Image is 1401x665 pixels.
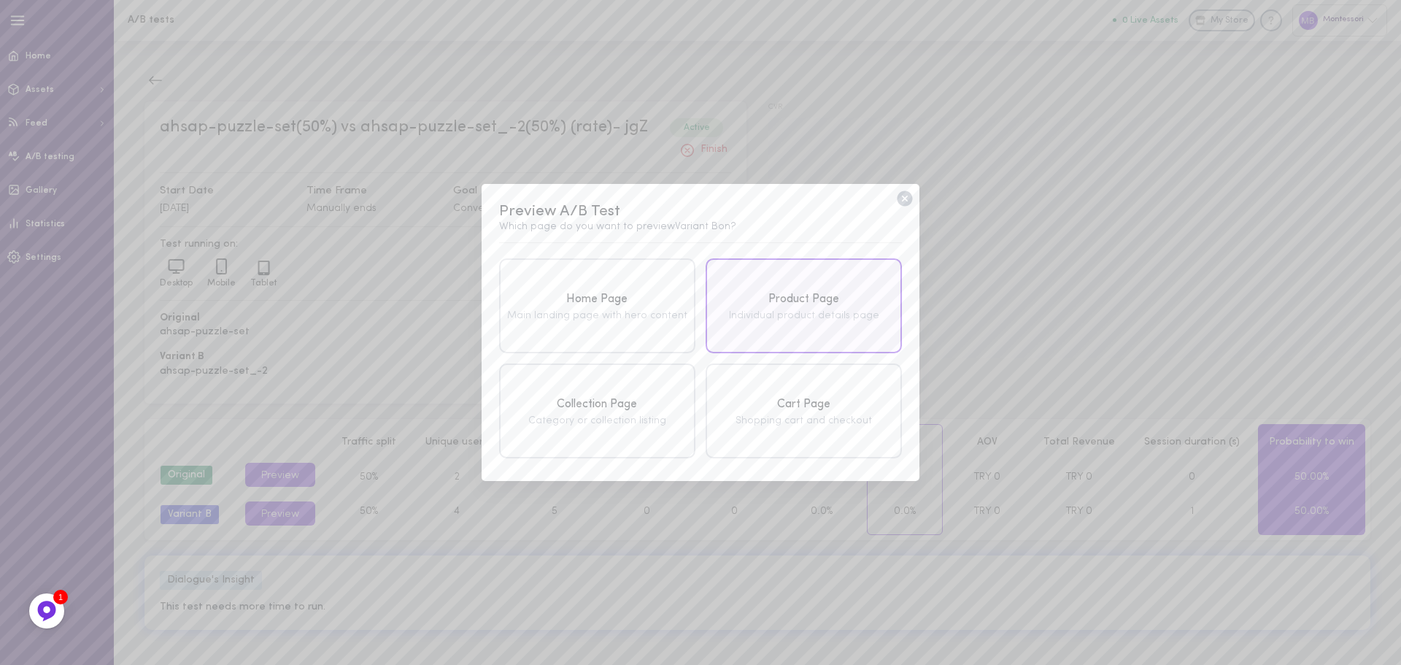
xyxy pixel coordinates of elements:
[36,600,58,622] img: Feedback Button
[710,416,898,426] div: Shopping cart and checkout
[503,311,691,321] div: Main landing page with hero content
[503,416,691,426] div: Category or collection listing
[499,201,902,222] div: Preview A/B Test
[503,396,691,414] div: Collection Page
[710,396,898,414] div: Cart Page
[53,590,68,604] div: 1
[710,311,898,321] div: Individual product details page
[499,222,902,232] div: Which page do you want to preview Variant B on?
[710,291,898,309] div: Product Page
[503,291,691,309] div: Home Page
